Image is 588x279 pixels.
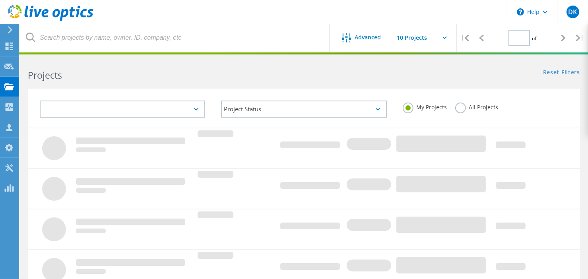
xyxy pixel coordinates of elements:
[457,24,473,52] div: |
[221,101,386,118] div: Project Status
[568,9,577,15] span: DK
[403,103,447,110] label: My Projects
[8,17,93,22] a: Live Optics Dashboard
[28,69,62,81] b: Projects
[455,103,499,110] label: All Projects
[20,24,330,52] input: Search projects by name, owner, ID, company, etc
[517,8,524,15] svg: \n
[572,24,588,52] div: |
[532,35,536,42] span: of
[355,35,381,40] span: Advanced
[543,70,580,76] a: Reset Filters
